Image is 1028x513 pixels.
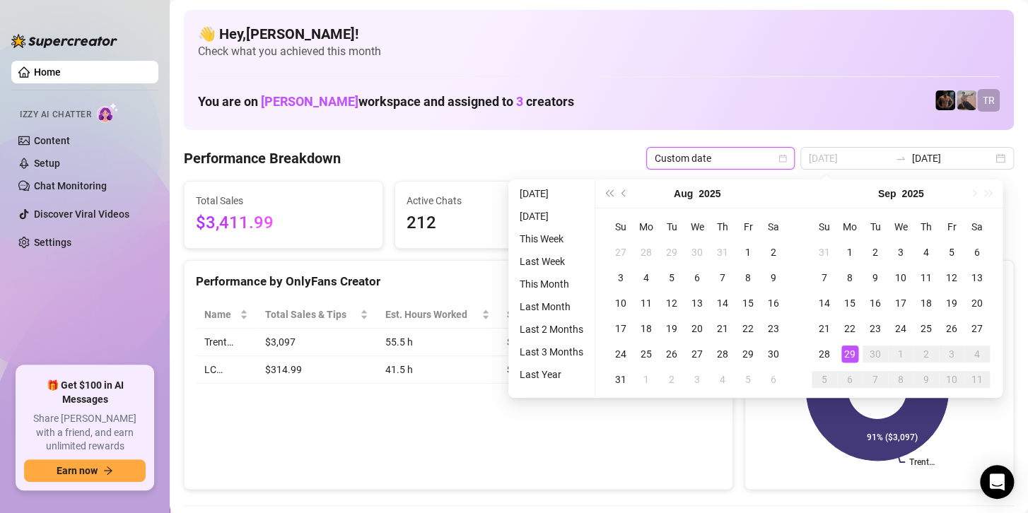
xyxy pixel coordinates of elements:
td: $314.99 [257,356,377,384]
td: 2025-09-04 [710,367,735,392]
td: 2025-09-02 [659,367,684,392]
td: 2025-10-06 [837,367,863,392]
a: Home [34,66,61,78]
td: 2025-09-20 [964,290,990,316]
div: 4 [638,269,655,286]
td: 2025-09-07 [812,265,837,290]
div: 28 [638,244,655,261]
td: 2025-08-13 [684,290,710,316]
text: Trent… [909,457,935,467]
div: 5 [943,244,960,261]
img: LC [957,90,976,110]
div: 18 [638,320,655,337]
div: 9 [918,371,935,388]
th: Sales / Hour [498,301,590,329]
td: 41.5 h [377,356,498,384]
td: $3,097 [257,329,377,356]
div: 24 [612,346,629,362]
span: Izzy AI Chatter [20,108,91,122]
td: 2025-09-02 [863,240,888,265]
td: 2025-09-08 [837,265,863,290]
a: Discover Viral Videos [34,208,129,220]
div: 19 [943,295,960,312]
div: 25 [638,346,655,362]
td: 2025-08-14 [710,290,735,316]
th: Fr [735,214,761,240]
button: Previous month (PageUp) [617,179,632,208]
td: 2025-07-28 [633,240,659,265]
div: 17 [612,320,629,337]
div: 6 [969,244,986,261]
div: 19 [663,320,680,337]
div: 10 [892,269,909,286]
td: 2025-08-09 [761,265,786,290]
div: 6 [841,371,858,388]
div: 3 [612,269,629,286]
td: 2025-09-17 [888,290,913,316]
td: 2025-09-05 [735,367,761,392]
div: 4 [714,371,731,388]
td: 2025-10-02 [913,341,939,367]
div: 2 [867,244,884,261]
span: 🎁 Get $100 in AI Messages [24,379,146,406]
span: to [895,153,906,164]
div: 31 [816,244,833,261]
th: We [888,214,913,240]
td: 2025-09-05 [939,240,964,265]
td: 2025-09-03 [888,240,913,265]
div: 27 [689,346,706,362]
div: 11 [918,269,935,286]
td: 2025-08-24 [608,341,633,367]
td: 2025-08-26 [659,341,684,367]
img: AI Chatter [97,102,119,123]
th: Name [196,301,257,329]
span: Custom date [655,148,786,169]
div: 27 [612,244,629,261]
td: 2025-08-18 [633,316,659,341]
span: 3 [516,94,523,109]
th: Tu [863,214,888,240]
div: 20 [969,295,986,312]
div: 9 [765,269,782,286]
li: This Month [514,276,589,293]
div: 3 [943,346,960,362]
td: $55.8 [498,329,590,356]
td: 2025-08-07 [710,265,735,290]
div: 11 [969,371,986,388]
input: End date [912,151,993,166]
img: Trent [935,90,955,110]
td: 55.5 h [377,329,498,356]
div: 3 [689,371,706,388]
td: 2025-09-03 [684,367,710,392]
div: 8 [841,269,858,286]
div: 5 [816,371,833,388]
li: [DATE] [514,185,589,202]
td: 2025-07-30 [684,240,710,265]
td: 2025-09-13 [964,265,990,290]
td: 2025-09-24 [888,316,913,341]
li: Last 2 Months [514,321,589,338]
span: TR [983,93,995,108]
td: 2025-08-31 [608,367,633,392]
span: [PERSON_NAME] [261,94,358,109]
div: 7 [816,269,833,286]
td: 2025-09-16 [863,290,888,316]
div: 13 [689,295,706,312]
div: 6 [689,269,706,286]
img: logo-BBDzfeDw.svg [11,34,117,48]
div: 17 [892,295,909,312]
td: 2025-08-22 [735,316,761,341]
td: 2025-08-20 [684,316,710,341]
td: 2025-08-29 [735,341,761,367]
td: 2025-09-29 [837,341,863,367]
th: We [684,214,710,240]
div: 23 [765,320,782,337]
span: calendar [778,154,787,163]
button: Earn nowarrow-right [24,459,146,482]
td: 2025-08-23 [761,316,786,341]
th: Sa [964,214,990,240]
div: 28 [816,346,833,362]
div: 2 [765,244,782,261]
div: 24 [892,320,909,337]
div: 10 [612,295,629,312]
